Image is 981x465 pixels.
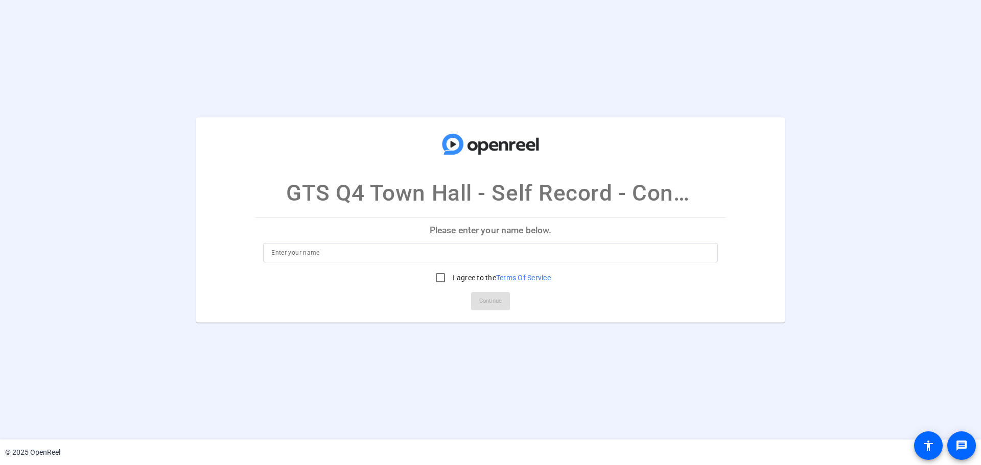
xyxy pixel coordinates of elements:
a: Terms Of Service [496,274,551,282]
p: Please enter your name below. [255,218,726,242]
img: company-logo [439,127,542,161]
mat-icon: accessibility [922,439,935,452]
p: GTS Q4 Town Hall - Self Record - Congrats Associat [286,176,695,210]
mat-icon: message [955,439,968,452]
input: Enter your name [271,247,710,259]
label: I agree to the [451,273,551,283]
div: © 2025 OpenReel [5,447,60,458]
